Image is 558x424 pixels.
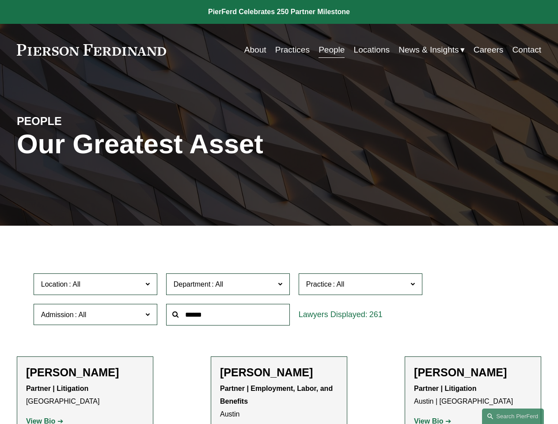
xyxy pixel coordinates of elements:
p: Austin [220,382,338,420]
a: Careers [474,42,504,58]
span: 261 [369,310,383,319]
a: About [244,42,266,58]
strong: Partner | Litigation [414,385,476,392]
p: [GEOGRAPHIC_DATA] [26,382,144,408]
a: Search this site [482,409,544,424]
span: Practice [306,280,332,288]
p: Austin | [GEOGRAPHIC_DATA] [414,382,532,408]
a: Locations [354,42,390,58]
span: Department [174,280,211,288]
a: Practices [275,42,310,58]
span: Admission [41,311,74,318]
strong: Partner | Litigation [26,385,88,392]
h2: [PERSON_NAME] [414,366,532,379]
span: News & Insights [399,42,459,57]
strong: Partner | Employment, Labor, and Benefits [220,385,335,405]
h4: PEOPLE [17,114,148,129]
h2: [PERSON_NAME] [220,366,338,379]
h2: [PERSON_NAME] [26,366,144,379]
a: Contact [512,42,542,58]
h1: Our Greatest Asset [17,129,367,159]
a: People [319,42,345,58]
span: Location [41,280,68,288]
a: folder dropdown [399,42,464,58]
